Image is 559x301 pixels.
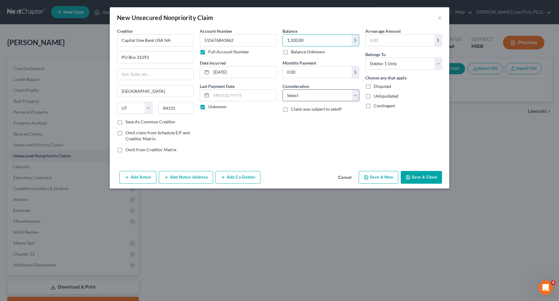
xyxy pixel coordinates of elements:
span: 4 [551,280,556,285]
button: × [438,14,442,21]
span: Unliquidated [374,93,398,99]
span: Claim was subject to setoff [291,106,342,112]
input: Enter zip... [159,102,194,114]
label: Account Number [200,28,233,34]
button: Save & New [359,171,398,184]
div: $ [352,66,359,78]
label: Balance [283,28,297,34]
input: 0.00 [283,66,352,78]
span: Creditor [117,28,133,34]
span: Omit claim from Schedule E/F and Creditor Matrix [126,130,190,141]
button: Add Co-Debtor [216,171,260,184]
span: Disputed [374,84,391,89]
span: Contingent [374,103,395,108]
label: Date Incurred [200,60,226,66]
input: 0.00 [366,35,434,46]
div: New Unsecured Nonpriority Claim [117,13,213,22]
label: Consideration [283,83,309,89]
label: Monthly Payment [283,60,316,66]
div: $ [352,35,359,46]
input: Apt, Suite, etc... [117,69,193,80]
label: Last Payment Date [200,83,235,89]
button: Cancel [333,172,356,184]
button: Add Action [119,171,156,184]
label: Balance Unknown [291,49,325,55]
input: MM/DD/YYYY [211,66,276,78]
input: MM/DD/YYYY [211,90,276,101]
iframe: Intercom live chat [538,280,553,295]
label: Choose any that apply [365,75,407,81]
label: Arrearage Amount [365,28,401,34]
span: Belongs To [365,52,386,57]
input: 0.00 [283,35,352,46]
input: Search creditor by name... [117,34,194,46]
span: Omit from Creditor Matrix [126,147,176,152]
input: -- [200,34,276,46]
label: Unknown [208,104,226,110]
button: Add Notice Address [159,171,213,184]
div: $ [434,35,442,46]
label: Save As Common Creditor [126,119,176,125]
button: Save & Close [401,171,442,184]
input: Enter city... [117,85,193,97]
input: Enter address... [117,52,193,63]
label: Full Account Number [208,49,249,55]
